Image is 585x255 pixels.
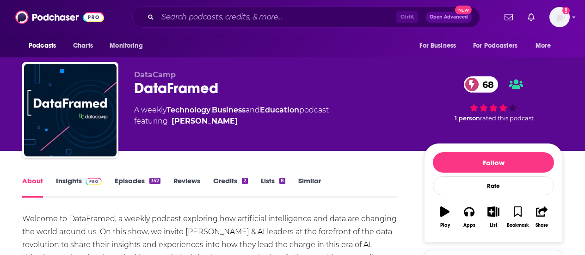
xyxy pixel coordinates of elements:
[149,178,160,184] div: 352
[433,176,554,195] div: Rate
[549,7,570,27] img: User Profile
[15,8,104,26] img: Podchaser - Follow, Share and Rate Podcasts
[134,105,329,127] div: A weekly podcast
[210,106,212,114] span: ,
[440,223,450,228] div: Play
[536,223,548,228] div: Share
[115,176,160,198] a: Episodes352
[480,115,534,122] span: rated this podcast
[455,115,480,122] span: 1 person
[396,11,418,23] span: Ctrl K
[103,37,154,55] button: open menu
[529,37,563,55] button: open menu
[464,76,499,93] a: 68
[413,37,468,55] button: open menu
[501,9,517,25] a: Show notifications dropdown
[530,200,554,234] button: Share
[433,152,554,173] button: Follow
[24,64,117,156] img: DataFramed
[490,223,497,228] div: List
[29,39,56,52] span: Podcasts
[457,200,481,234] button: Apps
[213,176,247,198] a: Credits2
[536,39,551,52] span: More
[246,106,260,114] span: and
[481,200,505,234] button: List
[549,7,570,27] span: Logged in as BerkMarc
[260,106,299,114] a: Education
[173,176,200,198] a: Reviews
[507,223,529,228] div: Bookmark
[298,176,321,198] a: Similar
[110,39,142,52] span: Monitoring
[433,200,457,234] button: Play
[467,37,531,55] button: open menu
[158,10,396,25] input: Search podcasts, credits, & more...
[134,116,329,127] span: featuring
[430,15,468,19] span: Open Advanced
[463,223,475,228] div: Apps
[242,178,247,184] div: 2
[172,116,238,127] a: Adel Nehme
[22,176,43,198] a: About
[562,7,570,14] svg: Add a profile image
[67,37,99,55] a: Charts
[473,76,499,93] span: 68
[86,178,102,185] img: Podchaser Pro
[425,12,472,23] button: Open AdvancedNew
[56,176,102,198] a: InsightsPodchaser Pro
[134,70,176,79] span: DataCamp
[473,39,517,52] span: For Podcasters
[424,70,563,128] div: 68 1 personrated this podcast
[279,178,285,184] div: 8
[455,6,472,14] span: New
[524,9,538,25] a: Show notifications dropdown
[22,37,68,55] button: open menu
[419,39,456,52] span: For Business
[505,200,530,234] button: Bookmark
[549,7,570,27] button: Show profile menu
[166,106,210,114] a: Technology
[132,6,480,28] div: Search podcasts, credits, & more...
[261,176,285,198] a: Lists8
[212,106,246,114] a: Business
[73,39,93,52] span: Charts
